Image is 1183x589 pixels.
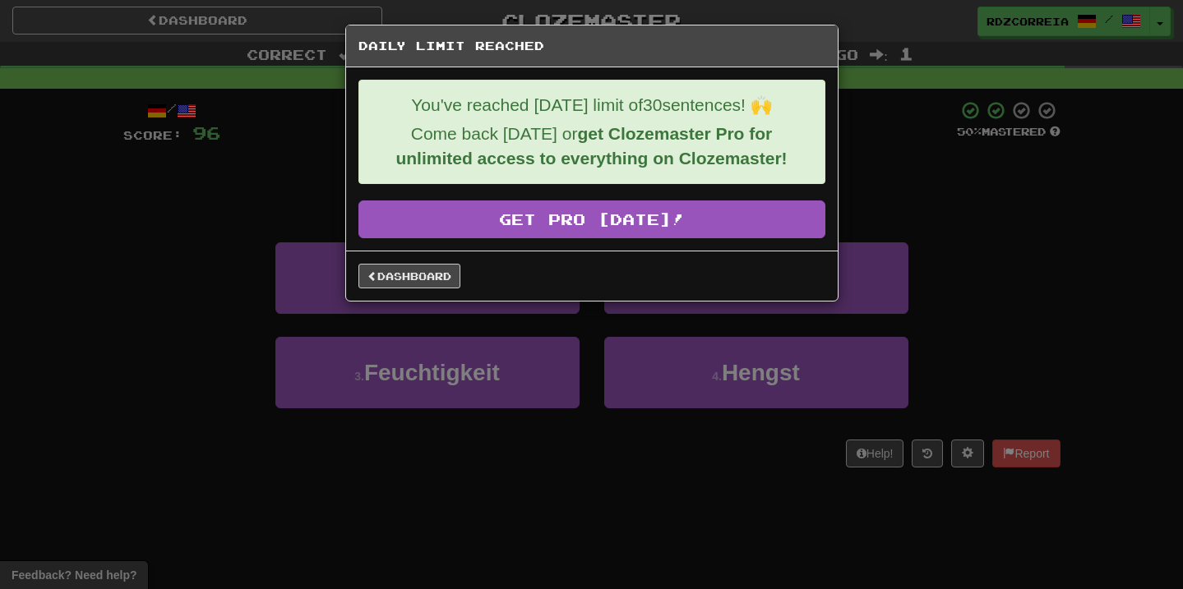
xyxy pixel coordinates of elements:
[358,264,460,288] a: Dashboard
[358,200,825,238] a: Get Pro [DATE]!
[372,122,812,171] p: Come back [DATE] or
[372,93,812,117] p: You've reached [DATE] limit of 30 sentences! 🙌
[358,38,825,54] h5: Daily Limit Reached
[395,124,787,168] strong: get Clozemaster Pro for unlimited access to everything on Clozemaster!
